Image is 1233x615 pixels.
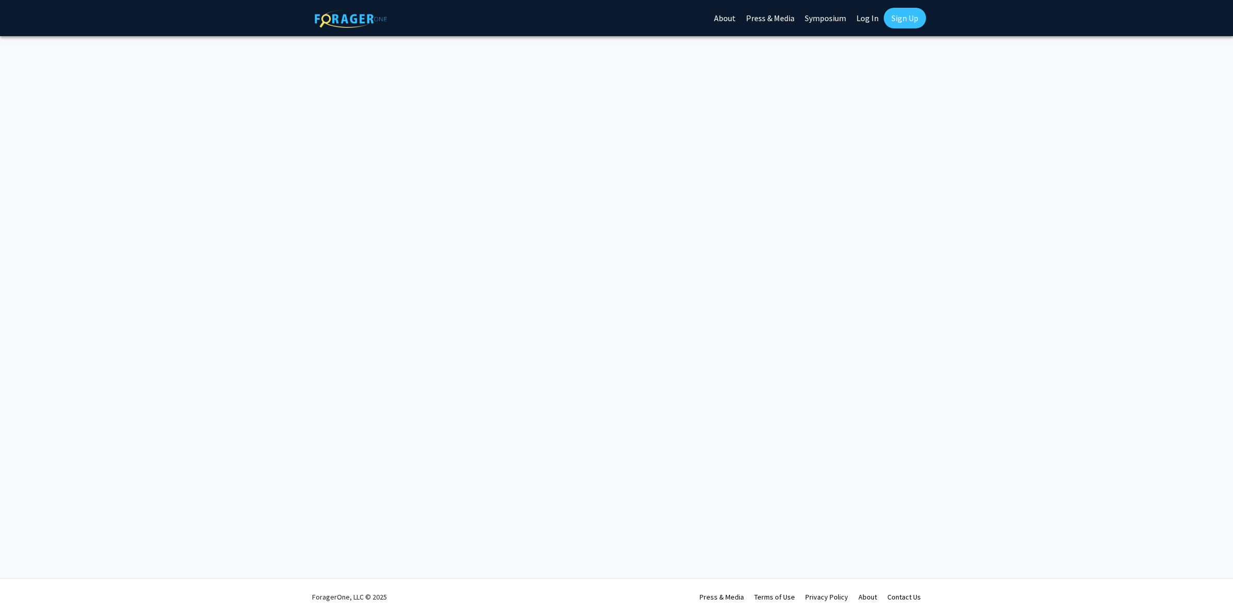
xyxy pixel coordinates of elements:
[312,579,387,615] div: ForagerOne, LLC © 2025
[884,8,926,28] a: Sign Up
[805,592,848,602] a: Privacy Policy
[315,10,387,28] img: ForagerOne Logo
[700,592,744,602] a: Press & Media
[858,592,877,602] a: About
[754,592,795,602] a: Terms of Use
[887,592,921,602] a: Contact Us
